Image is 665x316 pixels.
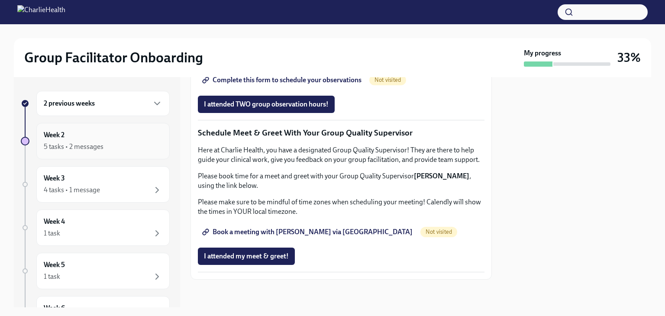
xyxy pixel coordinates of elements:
div: 1 task [44,272,60,281]
a: Week 41 task [21,210,170,246]
h6: Week 6 [44,303,65,313]
h2: Group Facilitator Onboarding [24,49,203,66]
h3: 33% [617,50,641,65]
h6: Week 5 [44,260,65,270]
span: Not visited [420,229,457,235]
span: I attended TWO group observation hours! [204,100,329,109]
a: Complete this form to schedule your observations [198,71,368,89]
strong: [PERSON_NAME] [414,172,469,180]
p: Schedule Meet & Greet With Your Group Quality Supervisor [198,127,484,139]
div: 5 tasks • 2 messages [44,142,103,152]
strong: My progress [524,48,561,58]
div: 4 tasks • 1 message [44,185,100,195]
h6: Week 2 [44,130,65,140]
div: 2 previous weeks [36,91,170,116]
p: Here at Charlie Health, you have a designated Group Quality Supervisor! They are there to help gu... [198,145,484,164]
p: Please book time for a meet and greet with your Group Quality Supervisor , using the link below. [198,171,484,190]
h6: Week 3 [44,174,65,183]
div: 1 task [44,229,60,238]
p: Please make sure to be mindful of time zones when scheduling your meeting! Calendly will show the... [198,197,484,216]
a: Book a meeting with [PERSON_NAME] via [GEOGRAPHIC_DATA] [198,223,419,241]
a: Week 25 tasks • 2 messages [21,123,170,159]
h6: Week 4 [44,217,65,226]
button: I attended my meet & greet! [198,248,295,265]
span: Not visited [369,77,406,83]
span: Book a meeting with [PERSON_NAME] via [GEOGRAPHIC_DATA] [204,228,413,236]
img: CharlieHealth [17,5,65,19]
span: Complete this form to schedule your observations [204,76,362,84]
a: Week 34 tasks • 1 message [21,166,170,203]
a: Week 51 task [21,253,170,289]
span: I attended my meet & greet! [204,252,289,261]
h6: 2 previous weeks [44,99,95,108]
button: I attended TWO group observation hours! [198,96,335,113]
